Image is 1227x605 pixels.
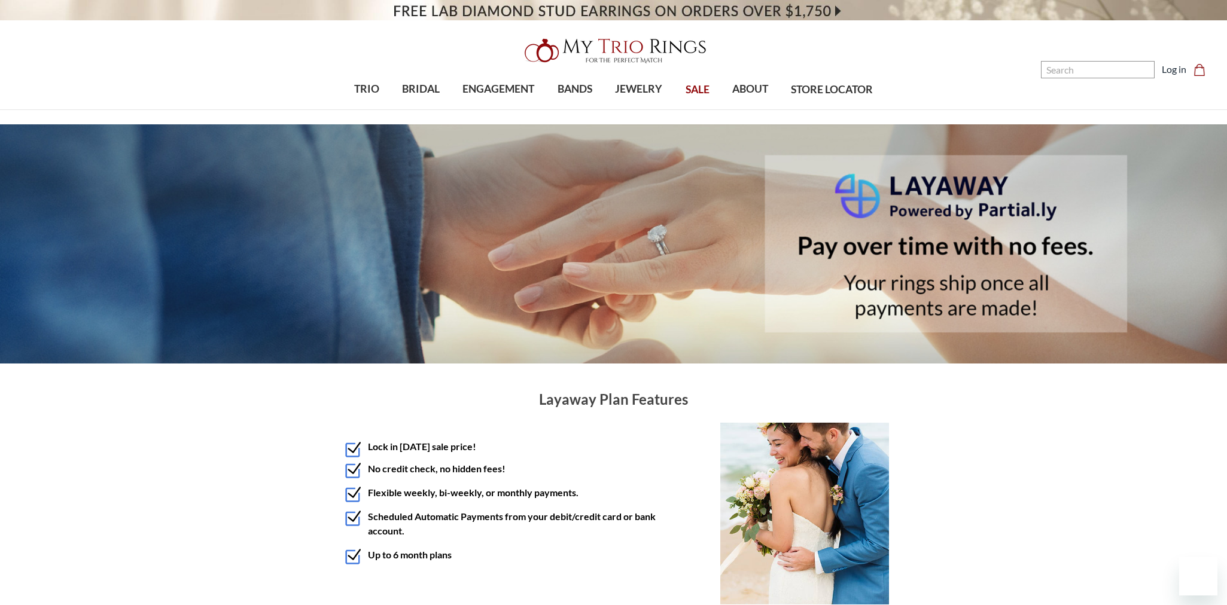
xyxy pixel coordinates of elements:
a: ABOUT [721,70,780,109]
button: submenu toggle [569,109,581,110]
button: submenu toggle [633,109,645,110]
a: Log in [1162,62,1186,77]
span: BANDS [558,81,592,97]
button: submenu toggle [415,109,427,110]
span: SALE [686,82,710,97]
span: JEWELRY [615,81,662,97]
a: ENGAGEMENT [451,70,546,109]
strong: from your debit/credit card or bank account. [368,511,656,536]
button: submenu toggle [361,109,373,110]
svg: cart.cart_preview [1193,64,1205,76]
a: JEWELRY [604,70,674,109]
a: My Trio Rings [356,32,871,70]
span: ENGAGEMENT [462,81,534,97]
button: submenu toggle [744,109,756,110]
a: STORE LOCATOR [780,71,884,109]
strong: No credit check, no hidden fees! [368,463,506,474]
span: STORE LOCATOR [791,82,873,97]
strong: Up to 6 month plans [368,549,452,560]
strong: Scheduled Automatic Payments [368,511,503,522]
strong: Lock in [DATE] sale price! [368,441,476,452]
a: TRIO [343,70,391,109]
span: BRIDAL [402,81,440,97]
a: BANDS [546,70,604,109]
strong: payments. [534,487,579,498]
img: My Trio Rings [518,32,710,70]
a: BRIDAL [391,70,451,109]
strong: Flexible weekly, bi-weekly, or monthly [368,487,532,498]
a: SALE [674,71,720,109]
input: Search [1041,61,1155,78]
h1: Layaway Plan Features [339,390,889,408]
span: ABOUT [732,81,768,97]
span: TRIO [354,81,379,97]
iframe: Button to launch messaging window [1179,557,1217,595]
a: Cart with 0 items [1193,62,1213,77]
button: submenu toggle [492,109,504,110]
